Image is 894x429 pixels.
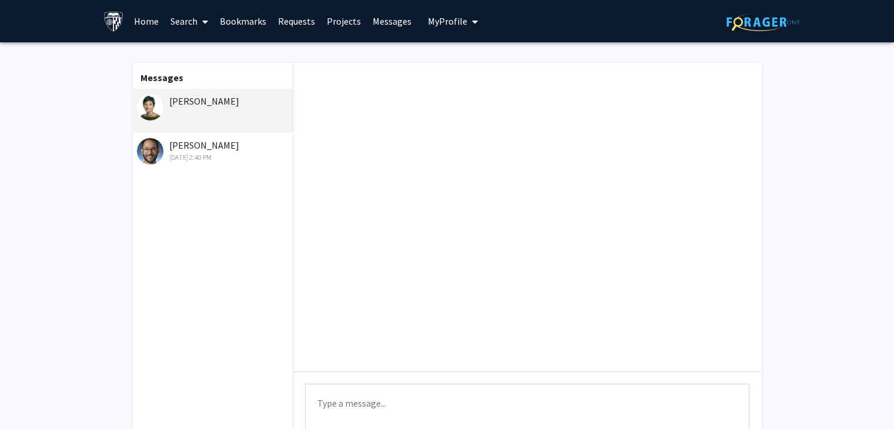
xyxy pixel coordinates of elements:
[272,1,321,42] a: Requests
[367,1,417,42] a: Messages
[214,1,272,42] a: Bookmarks
[103,11,124,32] img: Johns Hopkins University Logo
[137,138,163,165] img: Jeffrey Tornheim
[321,1,367,42] a: Projects
[137,138,290,163] div: [PERSON_NAME]
[165,1,214,42] a: Search
[428,15,467,27] span: My Profile
[137,152,290,163] div: [DATE] 2:40 PM
[726,13,800,31] img: ForagerOne Logo
[137,94,163,120] img: Tara Deemyad
[128,1,165,42] a: Home
[140,72,183,83] b: Messages
[137,94,290,108] div: [PERSON_NAME]
[9,376,50,420] iframe: Chat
